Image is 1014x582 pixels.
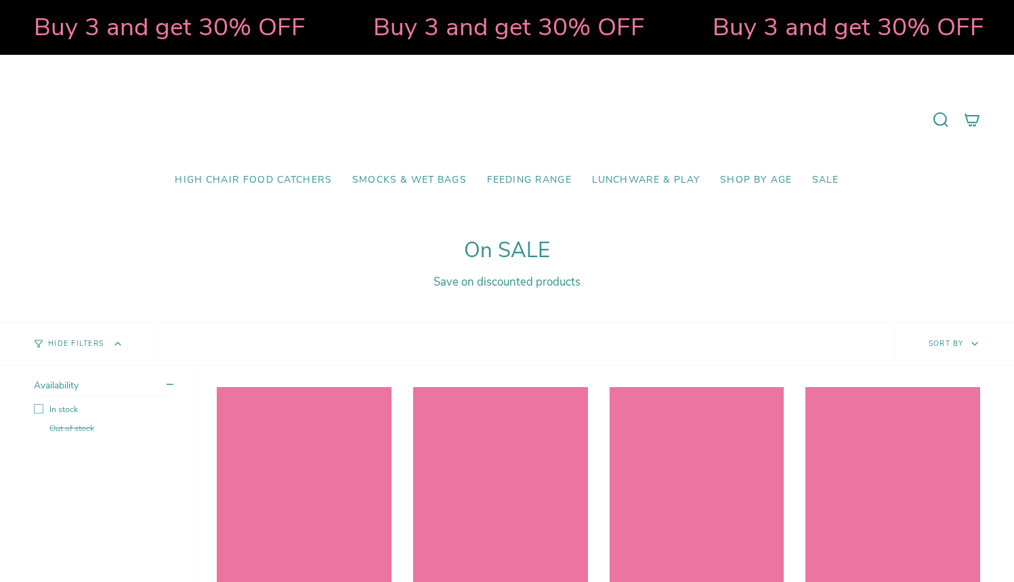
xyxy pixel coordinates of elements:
span: High Chair Food Catchers [175,175,332,186]
h1: On SALE [34,238,980,263]
span: Hide Filters [48,340,104,348]
span: SALE [812,175,839,186]
a: SALE [802,164,849,196]
label: In stock [34,404,173,415]
span: Smocks & Wet Bags [352,175,467,186]
span: Sort by [929,338,964,349]
strong: Buy 3 and get 30% OFF [713,10,984,44]
a: Smocks & Wet Bags [342,164,477,196]
span: Shop by Age [720,175,792,186]
a: Lunchware & Play [582,164,710,196]
a: Mumma’s Little Helpers [390,75,624,164]
span: Lunchware & Play [592,175,700,186]
span: Availability [34,379,79,392]
summary: Availability [34,379,173,396]
strong: Buy 3 and get 30% OFF [34,10,305,44]
a: High Chair Food Catchers [165,164,342,196]
div: Save on discounted products [34,274,980,290]
a: Shop by Age [710,164,802,196]
button: Sort by [894,323,1014,365]
a: Feeding Range [477,164,582,196]
span: Feeding Range [487,175,572,186]
strong: Buy 3 and get 30% OFF [373,10,645,44]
